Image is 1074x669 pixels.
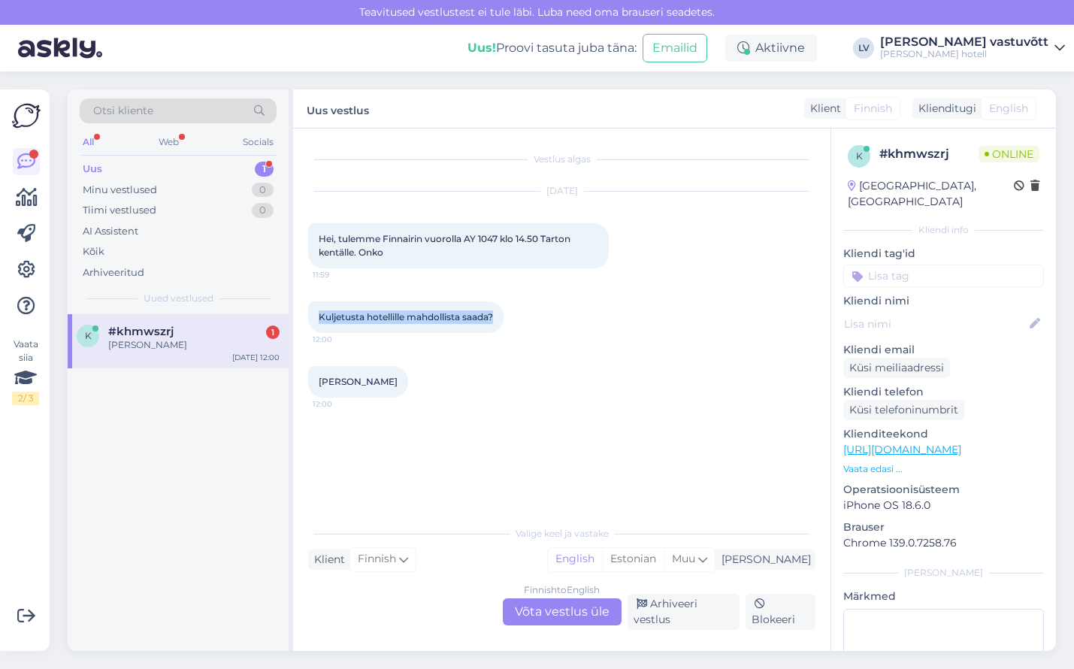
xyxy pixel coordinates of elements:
div: Kliendi info [843,223,1044,237]
p: Märkmed [843,589,1044,604]
div: 0 [252,183,274,198]
input: Lisa tag [843,265,1044,287]
div: Klienditugi [912,101,976,117]
div: Valige keel ja vastake [308,527,815,540]
button: Emailid [643,34,707,62]
div: Aktiivne [725,35,817,62]
div: Kõik [83,244,104,259]
div: Küsi meiliaadressi [843,358,950,378]
p: Kliendi email [843,342,1044,358]
span: 11:59 [313,269,369,280]
div: Vaata siia [12,338,39,405]
div: LV [853,38,874,59]
input: Lisa nimi [844,316,1027,332]
span: Finnish [358,551,396,568]
div: Vestlus algas [308,153,815,166]
div: English [548,548,602,571]
a: [URL][DOMAIN_NAME] [843,443,961,456]
span: 12:00 [313,398,369,410]
span: Finnish [854,101,892,117]
div: Võta vestlus üle [503,598,622,625]
div: Finnish to English [524,583,600,597]
div: # khmwszrj [879,145,979,163]
div: Estonian [602,548,664,571]
div: Web [156,132,182,152]
span: Otsi kliente [93,103,153,119]
div: Blokeeri [746,594,815,630]
p: Chrome 139.0.7258.76 [843,535,1044,551]
span: English [989,101,1028,117]
div: 2 / 3 [12,392,39,405]
div: Socials [240,132,277,152]
div: [PERSON_NAME] [843,566,1044,580]
p: iPhone OS 18.6.0 [843,498,1044,513]
a: [PERSON_NAME] vastuvõtt[PERSON_NAME] hotell [880,36,1065,60]
div: Uus [83,162,102,177]
div: [PERSON_NAME] hotell [880,48,1048,60]
div: [PERSON_NAME] [108,338,280,352]
span: 12:00 [313,334,369,345]
p: Klienditeekond [843,426,1044,442]
span: Hei, tulemme Finnairin vuorolla AY 1047 klo 14.50 Tarton kentälle. Onko [319,233,573,258]
div: Arhiveeritud [83,265,144,280]
p: Vaata edasi ... [843,462,1044,476]
b: Uus! [467,41,496,55]
div: Arhiveeri vestlus [628,594,740,630]
div: [GEOGRAPHIC_DATA], [GEOGRAPHIC_DATA] [848,178,1014,210]
span: k [85,330,92,341]
span: #khmwszrj [108,325,174,338]
div: Minu vestlused [83,183,157,198]
p: Kliendi telefon [843,384,1044,400]
span: Kuljetusta hotellille mahdollista saada? [319,311,493,322]
div: Klient [804,101,841,117]
div: Küsi telefoninumbrit [843,400,964,420]
p: Brauser [843,519,1044,535]
div: Tiimi vestlused [83,203,156,218]
div: 0 [252,203,274,218]
div: [DATE] 12:00 [232,352,280,363]
p: Operatsioonisüsteem [843,482,1044,498]
div: AI Assistent [83,224,138,239]
div: [PERSON_NAME] [715,552,811,568]
p: Kliendi nimi [843,293,1044,309]
img: Askly Logo [12,101,41,130]
div: Proovi tasuta juba täna: [467,39,637,57]
div: [DATE] [308,184,815,198]
span: [PERSON_NAME] [319,376,398,387]
span: Uued vestlused [144,292,213,305]
div: 1 [255,162,274,177]
label: Uus vestlus [307,98,369,119]
p: Kliendi tag'id [843,246,1044,262]
span: Online [979,146,1039,162]
div: All [80,132,97,152]
div: 1 [266,325,280,339]
span: Muu [672,552,695,565]
span: k [856,150,863,162]
div: [PERSON_NAME] vastuvõtt [880,36,1048,48]
div: Klient [308,552,345,568]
